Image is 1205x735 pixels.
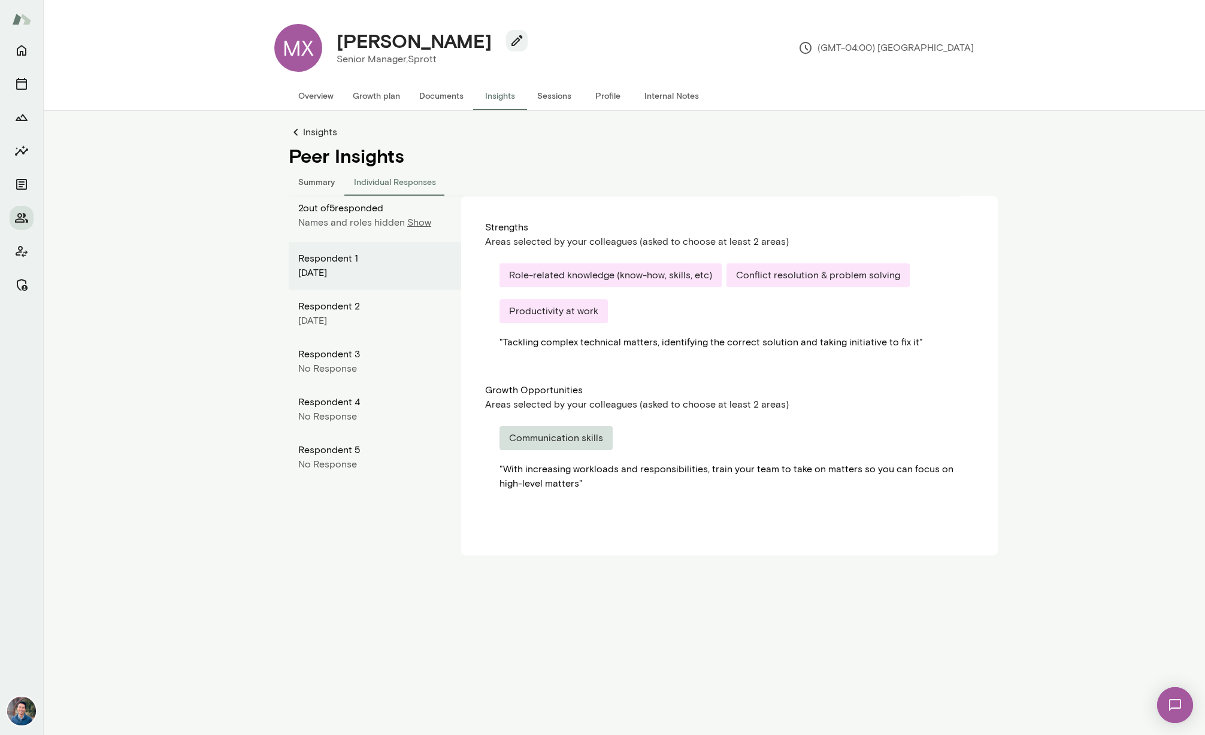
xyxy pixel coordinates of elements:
button: Growth plan [343,81,410,110]
div: [DATE] [298,314,452,328]
div: Respondent 1 [298,251,452,266]
div: No Response [298,409,452,424]
button: Profile [581,81,635,110]
div: Respondent 3No Response [289,338,461,385]
button: Insights [10,139,34,163]
div: Conflict resolution & problem solving [726,263,910,287]
div: Productivity at work [499,299,608,323]
div: Areas selected by your colleagues (asked to choose at least 2 areas) [485,397,974,412]
div: No Response [298,457,452,472]
div: Communication skills [499,426,613,450]
button: Documents [10,172,34,196]
button: Internal Notes [635,81,709,110]
button: Sessions [10,72,34,96]
div: Growth Opportunities [485,383,974,397]
div: Strengths [485,220,974,235]
p: (GMT-04:00) [GEOGRAPHIC_DATA] [798,41,974,55]
p: 2 out of 5 responded [298,201,461,215]
div: Respondent 2[DATE] [289,290,461,338]
div: Areas selected by your colleagues (asked to choose at least 2 areas) [485,235,974,249]
h4: Peer Insights [289,144,959,167]
div: Respondent 5 [298,443,452,457]
div: MX [274,24,322,72]
div: [DATE] [298,266,452,280]
div: responses-tab [289,167,959,196]
div: " With increasing workloads and responsibilities, train your team to take on matters so you can f... [499,462,959,491]
div: Respondent 2 [298,299,452,314]
div: No Response [298,362,452,376]
button: Summary [289,167,344,196]
p: Show [407,215,431,230]
button: Sessions [527,81,581,110]
button: Manage [10,273,34,297]
button: Home [10,38,34,62]
img: Alex Yu [7,697,36,725]
div: " Tackling complex technical matters, identifying the correct solution and taking initiative to f... [499,335,959,350]
button: Documents [410,81,473,110]
button: Overview [289,81,343,110]
button: Client app [10,239,34,263]
a: Insights [289,125,959,139]
div: Respondent 3 [298,347,452,362]
div: Respondent 5No Response [289,433,461,481]
div: Respondent 1[DATE] [289,242,461,290]
div: Respondent 4 [298,395,452,409]
button: Individual Responses [344,167,446,196]
button: Members [10,206,34,230]
div: Respondent 4No Response [289,385,461,433]
div: Role-related knowledge (know-how, skills, etc) [499,263,722,287]
button: Growth Plan [10,105,34,129]
h4: [PERSON_NAME] [337,29,492,52]
button: Insights [473,81,527,110]
img: Mento [12,8,31,31]
p: Senior Manager, Sprott [337,52,518,66]
p: Names and roles hidden [298,215,407,230]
